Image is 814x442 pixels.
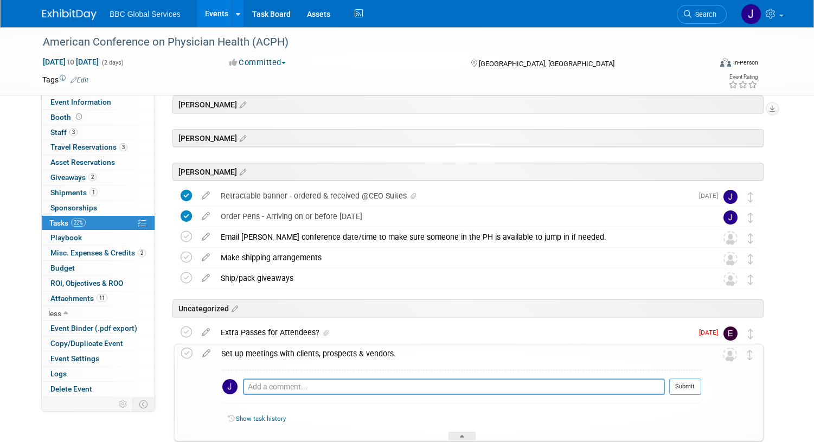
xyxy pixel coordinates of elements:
img: Jennifer Benedict [222,379,238,394]
td: Toggle Event Tabs [133,397,155,411]
span: 1 [89,188,98,196]
td: Tags [42,74,88,85]
span: Search [691,10,716,18]
div: Event Rating [728,74,758,80]
i: Move task [747,350,753,360]
span: Logs [50,369,67,378]
span: Booth not reserved yet [74,113,84,121]
div: Email [PERSON_NAME] conference date/time to make sure someone in the PH is available to jump in i... [215,228,702,246]
a: Delete Event [42,382,155,396]
div: In-Person [733,59,758,67]
img: Unassigned [723,272,738,286]
span: Sponsorships [50,203,97,212]
div: Set up meetings with clients, prospects & vendors. [216,344,701,363]
span: Staff [50,128,78,137]
span: Travel Reservations [50,143,127,151]
span: Playbook [50,233,82,242]
span: ROI, Objectives & ROO [50,279,123,287]
a: Edit sections [229,303,238,313]
span: less [48,309,61,318]
span: to [66,57,76,66]
span: Asset Reservations [50,158,115,166]
span: Booth [50,113,84,121]
img: Unassigned [723,348,737,362]
a: Search [677,5,727,24]
a: edit [197,349,216,358]
a: Giveaways2 [42,170,155,185]
span: (2 days) [101,59,124,66]
span: Event Binder (.pdf export) [50,324,137,332]
i: Move task [748,233,753,244]
a: Event Information [42,95,155,110]
img: Unassigned [723,231,738,245]
a: edit [196,232,215,242]
div: Make shipping arrangements [215,248,702,267]
a: edit [196,273,215,283]
i: Move task [748,274,753,285]
span: 3 [69,128,78,136]
span: [DATE] [699,192,723,200]
span: [DATE] [DATE] [42,57,99,67]
span: 2 [88,173,97,181]
a: Sponsorships [42,201,155,215]
span: Budget [50,264,75,272]
a: edit [196,328,215,337]
span: Delete Event [50,385,92,393]
a: Show task history [236,415,286,422]
i: Move task [748,192,753,202]
i: Move task [748,254,753,264]
div: [PERSON_NAME] [172,163,764,181]
a: edit [196,212,215,221]
img: Jennifer Benedict [723,190,738,204]
span: 3 [119,143,127,151]
a: Event Settings [42,351,155,366]
img: Unassigned [723,252,738,266]
div: Uncategorized [172,299,764,317]
a: Logs [42,367,155,381]
a: Tasks22% [42,216,155,230]
a: Misc. Expenses & Credits2 [42,246,155,260]
a: edit [196,253,215,262]
span: [DATE] [699,329,723,336]
div: [PERSON_NAME] [172,129,764,147]
img: Jennifer Benedict [741,4,761,24]
i: Move task [748,329,753,339]
img: Format-Inperson.png [720,58,731,67]
div: Extra Passes for Attendees? [215,323,693,342]
a: Shipments1 [42,185,155,200]
span: Copy/Duplicate Event [50,339,123,348]
a: Edit sections [237,99,246,110]
span: Misc. Expenses & Credits [50,248,146,257]
a: Event Binder (.pdf export) [42,321,155,336]
img: ExhibitDay [42,9,97,20]
i: Move task [748,213,753,223]
span: 22% [71,219,86,227]
a: Playbook [42,230,155,245]
div: Ship/pack giveaways [215,269,702,287]
a: ROI, Objectives & ROO [42,276,155,291]
span: Tasks [49,219,86,227]
a: Edit sections [237,132,246,143]
span: Giveaways [50,173,97,182]
span: Attachments [50,294,107,303]
a: Budget [42,261,155,276]
span: BBC Global Services [110,10,181,18]
a: Copy/Duplicate Event [42,336,155,351]
a: Staff3 [42,125,155,140]
img: Ethan Denkensohn [723,326,738,341]
span: Event Information [50,98,111,106]
div: Event Format [652,56,758,73]
span: [GEOGRAPHIC_DATA], [GEOGRAPHIC_DATA] [479,60,614,68]
a: Booth [42,110,155,125]
button: Committed [226,57,290,68]
div: Order Pens - Arriving on or before [DATE] [215,207,702,226]
div: American Conference on Physician Health (ACPH) [39,33,697,52]
a: Edit sections [237,166,246,177]
a: Attachments11 [42,291,155,306]
span: 11 [97,294,107,302]
a: less [42,306,155,321]
button: Submit [669,379,701,395]
span: 2 [138,249,146,257]
a: Travel Reservations3 [42,140,155,155]
td: Personalize Event Tab Strip [114,397,133,411]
